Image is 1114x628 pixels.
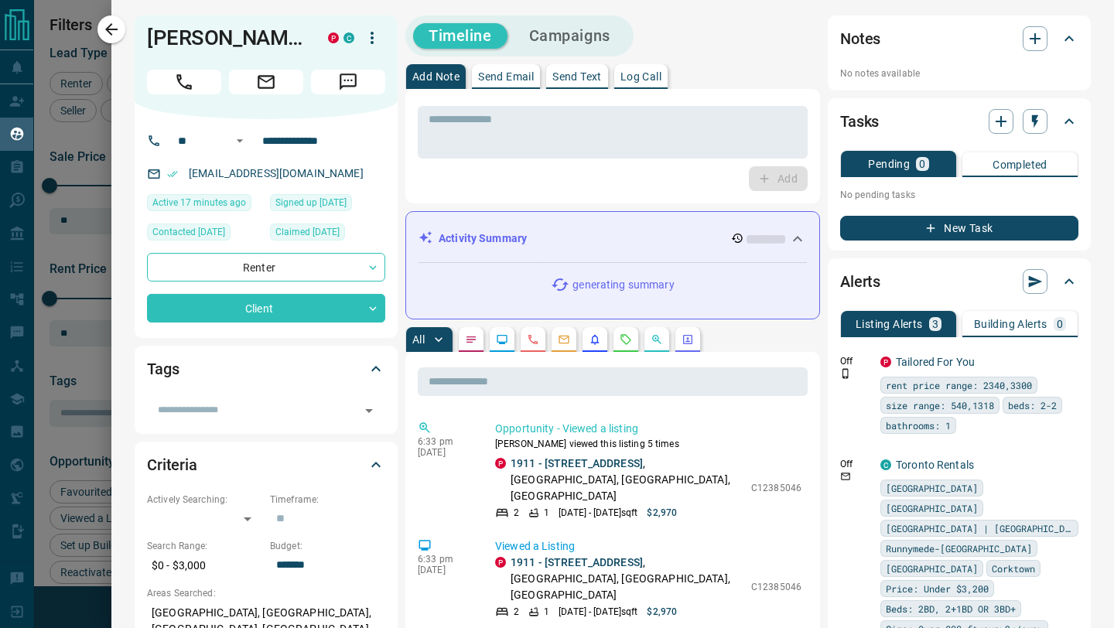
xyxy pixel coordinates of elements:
[647,506,677,520] p: $2,970
[840,67,1078,80] p: No notes available
[495,458,506,469] div: property.ca
[880,357,891,367] div: property.ca
[514,506,519,520] p: 2
[439,230,527,247] p: Activity Summary
[358,400,380,422] button: Open
[868,159,910,169] p: Pending
[880,459,891,470] div: condos.ca
[147,586,385,600] p: Areas Searched:
[496,333,508,346] svg: Lead Browsing Activity
[418,554,472,565] p: 6:33 pm
[896,356,975,368] a: Tailored For You
[993,159,1047,170] p: Completed
[418,447,472,458] p: [DATE]
[886,377,1032,393] span: rent price range: 2340,3300
[511,457,643,469] a: 1911 - [STREET_ADDRESS]
[147,224,262,245] div: Thu Oct 27 2022
[167,169,178,179] svg: Email Verified
[620,333,632,346] svg: Requests
[270,539,385,553] p: Budget:
[840,26,880,51] h2: Notes
[886,541,1032,556] span: Runnymede-[GEOGRAPHIC_DATA]
[751,481,801,495] p: C12385046
[147,194,262,216] div: Mon Sep 15 2025
[886,398,994,413] span: size range: 540,1318
[514,605,519,619] p: 2
[147,493,262,507] p: Actively Searching:
[840,216,1078,241] button: New Task
[886,480,978,496] span: [GEOGRAPHIC_DATA]
[558,333,570,346] svg: Emails
[856,319,923,329] p: Listing Alerts
[544,605,549,619] p: 1
[886,561,978,576] span: [GEOGRAPHIC_DATA]
[932,319,938,329] p: 3
[189,167,364,179] a: [EMAIL_ADDRESS][DOMAIN_NAME]
[552,71,602,82] p: Send Text
[229,70,303,94] span: Email
[896,459,974,471] a: Toronto Rentals
[974,319,1047,329] p: Building Alerts
[511,555,743,603] p: , [GEOGRAPHIC_DATA], [GEOGRAPHIC_DATA], [GEOGRAPHIC_DATA]
[992,561,1035,576] span: Corktown
[1008,398,1057,413] span: beds: 2-2
[412,71,460,82] p: Add Note
[886,500,978,516] span: [GEOGRAPHIC_DATA]
[147,253,385,282] div: Renter
[840,471,851,482] svg: Email
[620,71,661,82] p: Log Call
[147,539,262,553] p: Search Range:
[328,32,339,43] div: property.ca
[559,506,637,520] p: [DATE] - [DATE] sqft
[919,159,925,169] p: 0
[840,103,1078,140] div: Tasks
[840,20,1078,57] div: Notes
[478,71,534,82] p: Send Email
[886,581,989,596] span: Price: Under $3,200
[495,421,801,437] p: Opportunity - Viewed a listing
[589,333,601,346] svg: Listing Alerts
[647,605,677,619] p: $2,970
[840,263,1078,300] div: Alerts
[275,224,340,240] span: Claimed [DATE]
[152,224,225,240] span: Contacted [DATE]
[527,333,539,346] svg: Calls
[886,418,951,433] span: bathrooms: 1
[418,436,472,447] p: 6:33 pm
[147,70,221,94] span: Call
[343,32,354,43] div: condos.ca
[275,195,347,210] span: Signed up [DATE]
[544,506,549,520] p: 1
[147,357,179,381] h2: Tags
[1057,319,1063,329] p: 0
[511,556,643,568] a: 1911 - [STREET_ADDRESS]
[495,538,801,555] p: Viewed a Listing
[840,269,880,294] h2: Alerts
[751,580,801,594] p: C12385046
[418,565,472,575] p: [DATE]
[147,452,197,477] h2: Criteria
[840,368,851,379] svg: Push Notification Only
[147,446,385,483] div: Criteria
[311,70,385,94] span: Message
[147,350,385,387] div: Tags
[465,333,477,346] svg: Notes
[886,601,1016,616] span: Beds: 2BD, 2+1BD OR 3BD+
[270,224,385,245] div: Tue Sep 04 2018
[419,224,807,253] div: Activity Summary
[231,131,249,150] button: Open
[413,23,507,49] button: Timeline
[840,109,879,134] h2: Tasks
[511,456,743,504] p: , [GEOGRAPHIC_DATA], [GEOGRAPHIC_DATA], [GEOGRAPHIC_DATA]
[270,493,385,507] p: Timeframe:
[147,26,305,50] h1: [PERSON_NAME]
[495,557,506,568] div: property.ca
[840,183,1078,206] p: No pending tasks
[651,333,663,346] svg: Opportunities
[572,277,674,293] p: generating summary
[270,194,385,216] div: Tue Sep 04 2018
[147,294,385,323] div: Client
[840,354,871,368] p: Off
[412,334,425,345] p: All
[147,553,262,579] p: $0 - $3,000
